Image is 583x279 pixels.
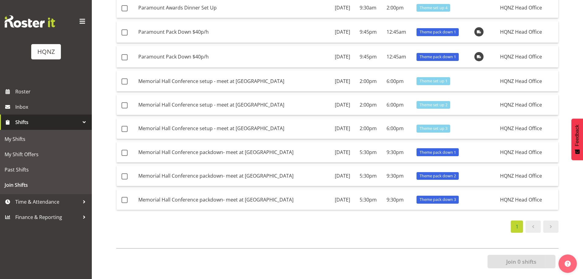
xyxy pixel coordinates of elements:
[420,102,447,108] span: Theme set up 2
[357,118,384,139] td: 2:00pm
[420,54,456,60] span: Theme pack down 1
[498,95,558,115] td: HQNZ Head Office
[332,21,357,43] td: [DATE]
[574,125,580,146] span: Feedback
[5,134,87,144] span: My Shifts
[357,46,384,68] td: 9:45pm
[384,71,414,91] td: 6:00pm
[15,197,80,206] span: Time & Attendance
[15,87,89,96] span: Roster
[498,142,558,163] td: HQNZ Head Office
[420,197,456,202] span: Theme pack down 3
[136,166,332,186] td: Memorial Hall Conference packdown- meet at [GEOGRAPHIC_DATA]
[2,147,90,162] a: My Shift Offers
[37,47,55,56] div: HQNZ
[136,95,332,115] td: Memorial Hall Conference setup - meet at [GEOGRAPHIC_DATA]
[357,142,384,163] td: 5:30pm
[332,189,357,209] td: [DATE]
[498,189,558,209] td: HQNZ Head Office
[136,118,332,139] td: Memorial Hall Conference setup - meet at [GEOGRAPHIC_DATA]
[357,166,384,186] td: 5:30pm
[5,180,87,190] span: Join Shifts
[5,15,55,28] img: Rosterit website logo
[565,261,571,267] img: help-xxl-2.png
[506,258,536,266] span: Join 0 shifts
[384,95,414,115] td: 6:00pm
[498,166,558,186] td: HQNZ Head Office
[332,166,357,186] td: [DATE]
[420,29,456,35] span: Theme pack down 1
[420,78,447,84] span: Theme set up 1
[357,71,384,91] td: 2:00pm
[384,21,414,43] td: 12:45am
[136,71,332,91] td: Memorial Hall Conference setup - meet at [GEOGRAPHIC_DATA]
[384,46,414,68] td: 12:45am
[2,131,90,147] a: My Shifts
[384,166,414,186] td: 9:30pm
[136,21,332,43] td: Paramount Pack Down $40p/h
[498,118,558,139] td: HQNZ Head Office
[5,165,87,174] span: Past Shifts
[384,118,414,139] td: 6:00pm
[136,46,332,68] td: Paramount Pack Down $40p/h
[571,119,583,160] button: Feedback - Show survey
[420,126,447,131] span: Theme set up 3
[357,21,384,43] td: 9:45pm
[420,5,447,11] span: Theme set up 4
[332,46,357,68] td: [DATE]
[498,46,558,68] td: HQNZ Head Office
[332,71,357,91] td: [DATE]
[2,162,90,177] a: Past Shifts
[357,189,384,209] td: 5:30pm
[384,142,414,163] td: 9:30pm
[332,118,357,139] td: [DATE]
[15,213,80,222] span: Finance & Reporting
[498,71,558,91] td: HQNZ Head Office
[420,149,456,155] span: Theme pack down 1
[2,177,90,193] a: Join Shifts
[384,189,414,209] td: 9:30pm
[357,95,384,115] td: 2:00pm
[15,102,89,111] span: Inbox
[488,255,555,268] button: Join 0 shifts
[15,118,80,127] span: Shifts
[136,142,332,163] td: Memorial Hall Conference packdown- meet at [GEOGRAPHIC_DATA]
[498,21,558,43] td: HQNZ Head Office
[136,189,332,209] td: Memorial Hall Conference packdown- meet at [GEOGRAPHIC_DATA]
[332,142,357,163] td: [DATE]
[332,95,357,115] td: [DATE]
[420,173,456,179] span: Theme pack down 2
[5,150,87,159] span: My Shift Offers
